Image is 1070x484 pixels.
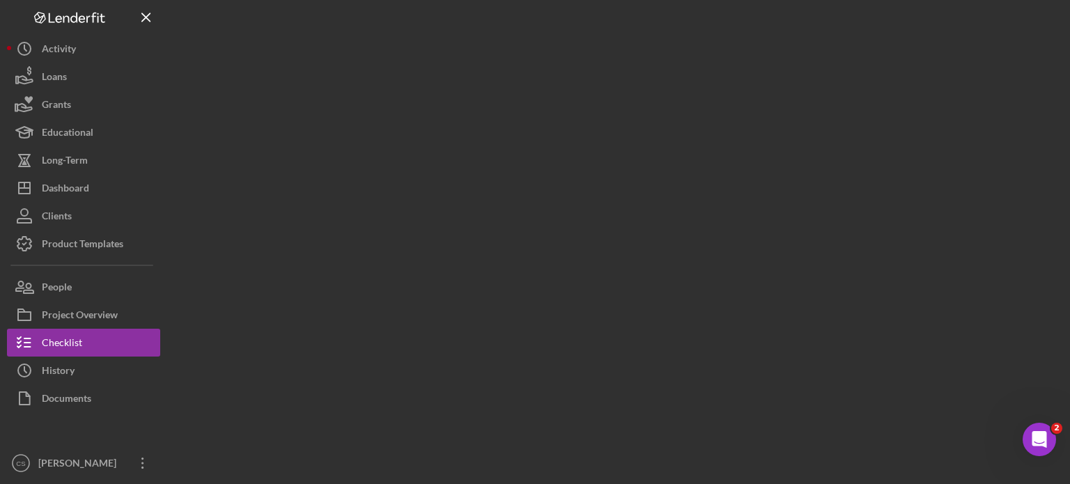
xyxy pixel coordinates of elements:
[7,146,160,174] button: Long-Term
[7,357,160,384] button: History
[1023,423,1056,456] iframe: Intercom live chat
[7,384,160,412] button: Documents
[7,35,160,63] button: Activity
[42,146,88,178] div: Long-Term
[42,174,89,205] div: Dashboard
[42,91,71,122] div: Grants
[42,35,76,66] div: Activity
[42,230,123,261] div: Product Templates
[7,230,160,258] button: Product Templates
[7,118,160,146] button: Educational
[7,202,160,230] button: Clients
[42,202,72,233] div: Clients
[35,449,125,481] div: [PERSON_NAME]
[42,357,75,388] div: History
[42,63,67,94] div: Loans
[1051,423,1062,434] span: 2
[7,329,160,357] button: Checklist
[42,301,118,332] div: Project Overview
[7,174,160,202] button: Dashboard
[7,301,160,329] button: Project Overview
[7,91,160,118] button: Grants
[7,449,160,477] button: CS[PERSON_NAME]
[42,273,72,304] div: People
[7,63,160,91] button: Loans
[16,460,25,467] text: CS
[42,118,93,150] div: Educational
[42,384,91,416] div: Documents
[42,329,82,360] div: Checklist
[7,273,160,301] button: People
